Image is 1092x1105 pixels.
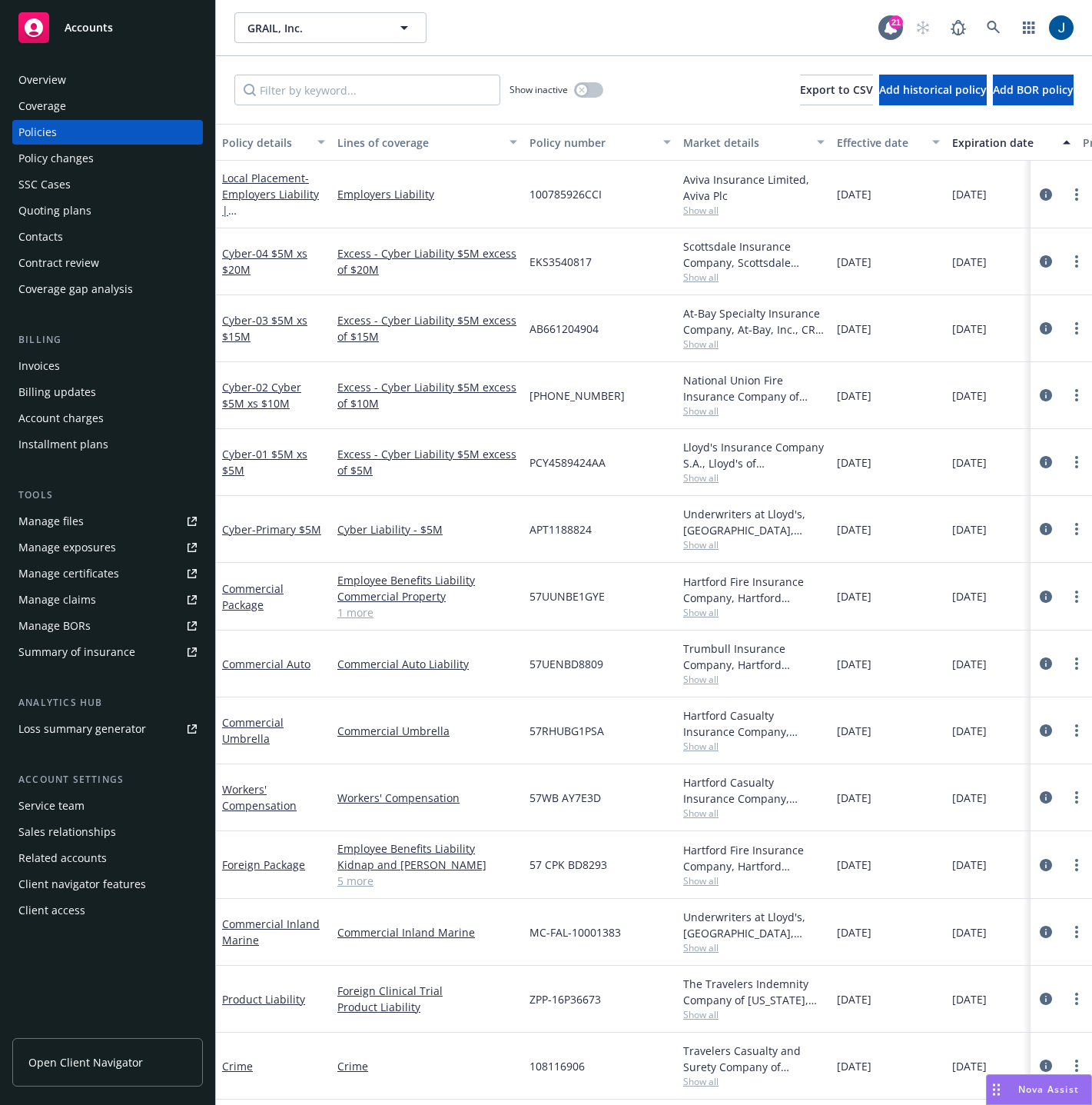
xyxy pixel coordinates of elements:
[986,1074,1092,1105] button: Nova Assist
[12,614,203,638] a: Manage BORs
[12,120,203,145] a: Policies
[12,695,203,711] div: Analytics hub
[12,772,203,787] div: Account settings
[952,790,987,806] span: [DATE]
[18,509,84,534] div: Manage files
[12,172,203,197] a: SSC Cases
[529,924,621,940] span: MC-FAL-10001383
[978,12,1009,43] a: Search
[837,1058,871,1074] span: [DATE]
[12,820,203,844] a: Sales relationships
[952,924,987,940] span: [DATE]
[216,124,331,161] button: Policy details
[683,135,808,151] div: Market details
[952,588,987,604] span: [DATE]
[337,186,517,202] a: Employers Liability
[222,171,319,250] a: Local Placement
[800,82,873,97] span: Export to CSV
[1067,654,1086,673] a: more
[18,68,66,92] div: Overview
[529,388,625,404] span: [PHONE_NUMBER]
[18,846,107,870] div: Related accounts
[952,723,987,739] span: [DATE]
[222,1059,253,1073] a: Crime
[337,723,517,739] a: Commercial Umbrella
[952,254,987,270] span: [DATE]
[683,538,825,551] span: Show all
[529,186,602,202] span: 100785926CCI
[234,75,500,105] input: Filter by keyword...
[683,1043,825,1075] div: Travelers Casualty and Surety Company of America, Travelers Insurance
[222,313,307,344] span: - 03 $5M xs $15M
[18,198,91,223] div: Quoting plans
[12,225,203,249] a: Contacts
[18,535,116,560] div: Manage exposures
[837,857,871,873] span: [DATE]
[837,388,871,404] span: [DATE]
[1067,721,1086,740] a: more
[952,321,987,337] span: [DATE]
[12,6,203,49] a: Accounts
[683,372,825,404] div: National Union Fire Insurance Company of [GEOGRAPHIC_DATA], [GEOGRAPHIC_DATA], AIG
[222,581,284,612] a: Commercial Package
[18,406,104,431] div: Account charges
[337,656,517,672] a: Commercial Auto Liability
[12,94,203,118] a: Coverage
[683,305,825,338] div: At-Bay Specialty Insurance Company, At-Bay, Inc., CRC Group
[952,1058,987,1074] span: [DATE]
[946,124,1077,161] button: Expiration date
[1067,319,1086,338] a: more
[18,561,119,586] div: Manage certificates
[12,277,203,301] a: Coverage gap analysis
[222,246,307,277] span: - 04 $5M xs $20M
[18,614,91,638] div: Manage BORs
[337,983,517,999] a: Foreign Clinical Trial
[12,488,203,503] div: Tools
[683,574,825,606] div: Hartford Fire Insurance Company, Hartford Insurance Group
[12,68,203,92] a: Overview
[683,439,825,471] div: Lloyd's Insurance Company S.A., Lloyd's of [GEOGRAPHIC_DATA], Mosaic Americas Insurance Services LLC
[1037,788,1055,807] a: circleInformation
[1067,453,1086,471] a: more
[222,522,321,537] a: Cyber
[683,874,825,887] span: Show all
[1067,185,1086,204] a: more
[222,380,301,411] a: Cyber
[1067,520,1086,538] a: more
[529,521,592,538] span: APT1188824
[837,723,871,739] span: [DATE]
[12,898,203,923] a: Client access
[12,198,203,223] a: Quoting plans
[529,321,599,337] span: AB661204904
[12,794,203,818] a: Service team
[252,522,321,537] span: - Primary $5M
[993,75,1074,105] button: Add BOR policy
[18,432,108,457] div: Installment plans
[1037,252,1055,271] a: circleInformation
[12,872,203,897] a: Client navigator features
[677,124,831,161] button: Market details
[337,840,517,857] a: Employee Benefits Liability
[1067,386,1086,404] a: more
[1037,520,1055,538] a: circleInformation
[1067,587,1086,606] a: more
[529,454,606,471] span: PCY4589424AA
[683,807,825,820] span: Show all
[12,535,203,560] a: Manage exposures
[889,15,903,29] div: 21
[337,604,517,621] a: 1 more
[529,857,607,873] span: 57 CPK BD8293
[683,842,825,874] div: Hartford Fire Insurance Company, Hartford Insurance Group
[337,999,517,1015] a: Product Liability
[683,774,825,807] div: Hartford Casualty Insurance Company, Hartford Insurance Group
[12,146,203,171] a: Policy changes
[1037,185,1055,204] a: circleInformation
[337,1058,517,1074] a: Crime
[879,75,987,105] button: Add historical policy
[18,820,116,844] div: Sales relationships
[952,521,987,538] span: [DATE]
[837,588,871,604] span: [DATE]
[1067,788,1086,807] a: more
[1037,1057,1055,1075] a: circleInformation
[683,707,825,740] div: Hartford Casualty Insurance Company, Hartford Insurance Group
